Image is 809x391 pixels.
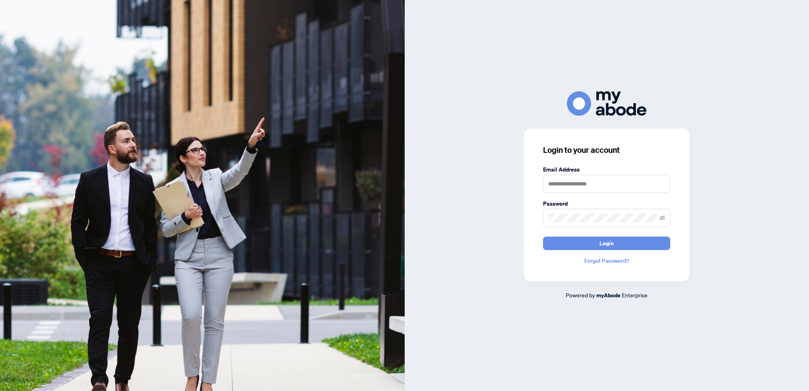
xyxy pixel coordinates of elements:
[543,199,670,208] label: Password
[660,215,665,221] span: eye-invisible
[566,291,595,299] span: Powered by
[543,256,670,265] a: Forgot Password?
[543,165,670,174] label: Email Address
[543,144,670,156] h3: Login to your account
[567,91,646,116] img: ma-logo
[543,237,670,250] button: Login
[596,291,621,300] a: myAbode
[599,237,614,250] span: Login
[622,291,648,299] span: Enterprise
